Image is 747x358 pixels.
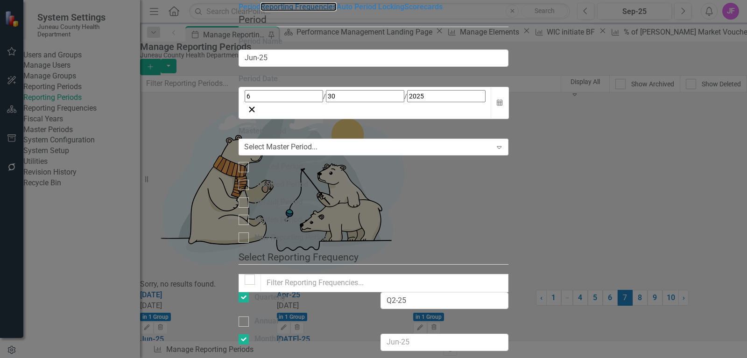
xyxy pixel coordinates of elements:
[261,2,337,11] a: Reporting Frequencies
[254,232,327,243] div: Non-Reporting Period
[239,13,508,27] legend: Period
[239,126,508,137] label: Master Period
[239,2,261,11] a: Period
[254,197,303,208] div: Default Period
[244,142,317,153] div: Select Master Period...
[323,92,326,100] span: /
[254,292,286,303] div: Quarterly
[254,161,303,172] div: Locked Period
[254,316,278,327] div: Annual
[381,292,508,309] input: Jun-25
[381,334,508,351] input: Jun-25
[261,274,508,292] input: Filter Reporting Frequencies...
[404,92,407,100] span: /
[239,250,508,265] legend: Select Reporting Frequency
[254,215,302,225] div: Hidden Period
[239,74,508,84] div: Period Date
[404,2,443,11] a: Scorecards
[239,36,508,47] label: Period Name
[254,334,282,344] div: Monthly
[254,179,308,190] div: Archived Period
[337,2,404,11] a: Auto Period Locking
